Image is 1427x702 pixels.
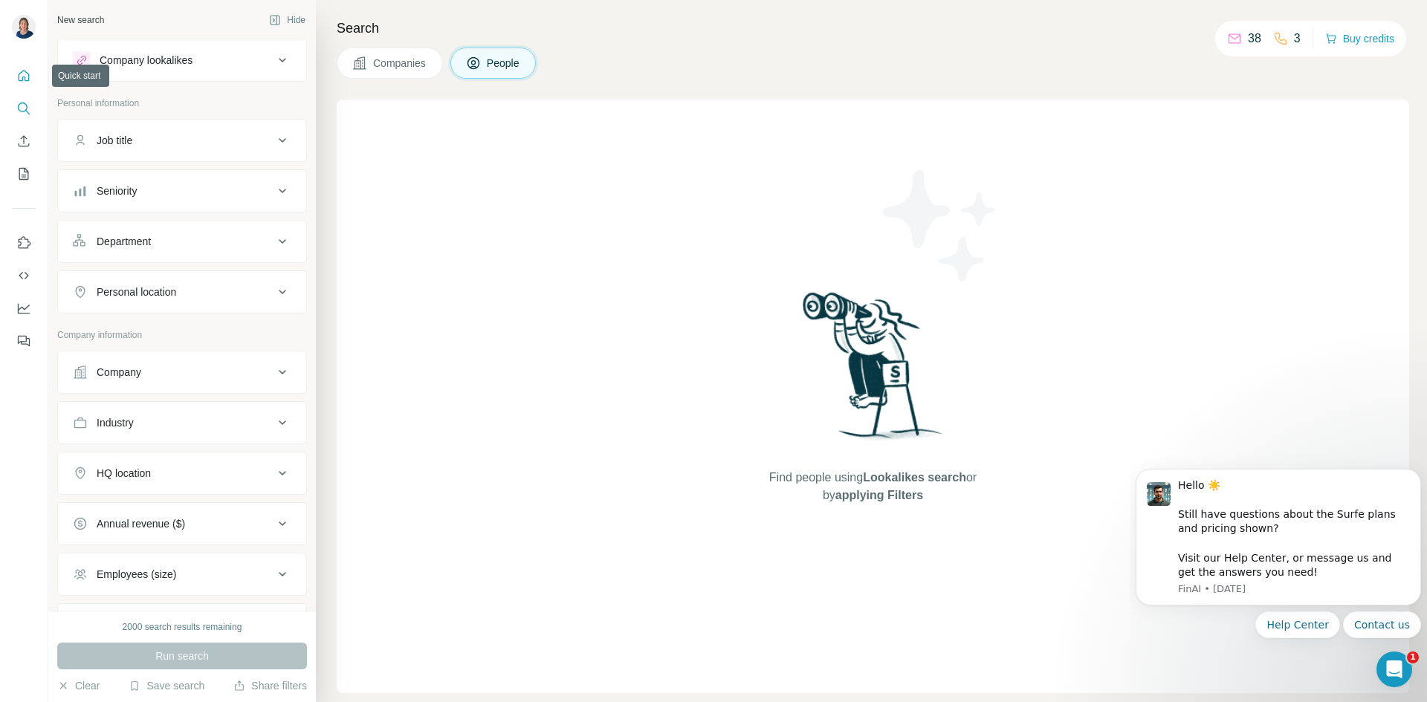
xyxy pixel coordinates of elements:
p: 38 [1248,30,1261,48]
button: Clear [57,678,100,693]
button: Personal location [58,274,306,310]
button: Hide [259,9,316,31]
iframe: Intercom notifications message [1130,420,1427,662]
div: Personal location [97,285,176,299]
span: People [487,56,521,71]
div: 2000 search results remaining [123,620,242,634]
span: Companies [373,56,427,71]
iframe: Intercom live chat [1376,651,1412,687]
span: Find people using or by [754,469,991,504]
button: Save search [129,678,204,693]
button: Quick start [12,62,36,89]
button: Industry [58,405,306,441]
p: 3 [1294,30,1301,48]
div: Employees (size) [97,567,176,582]
button: Use Surfe on LinkedIn [12,230,36,256]
span: Lookalikes search [863,471,966,484]
button: Company lookalikes [58,42,306,78]
button: Seniority [58,173,306,209]
div: Industry [97,415,134,430]
button: Technologies [58,607,306,643]
p: Company information [57,328,307,342]
div: Job title [97,133,132,148]
div: Annual revenue ($) [97,516,185,531]
img: Surfe Illustration - Stars [873,159,1007,293]
button: Buy credits [1325,28,1394,49]
div: New search [57,13,104,27]
img: Avatar [12,15,36,39]
span: applying Filters [835,489,923,501]
p: Personal information [57,97,307,110]
button: Annual revenue ($) [58,506,306,542]
button: Dashboard [12,295,36,322]
div: Seniority [97,183,137,198]
button: Search [12,95,36,122]
div: Company lookalikes [100,53,192,68]
button: Feedback [12,328,36,354]
button: Department [58,224,306,259]
h4: Search [337,18,1409,39]
div: HQ location [97,466,151,481]
button: Share filters [233,678,307,693]
span: 1 [1407,651,1419,663]
button: Enrich CSV [12,128,36,155]
img: Surfe Illustration - Woman searching with binoculars [796,288,951,454]
button: Company [58,354,306,390]
button: Use Surfe API [12,262,36,289]
button: HQ location [58,455,306,491]
button: My lists [12,160,36,187]
div: Company [97,365,141,380]
button: Job title [58,123,306,158]
button: Employees (size) [58,556,306,592]
div: Department [97,234,151,249]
